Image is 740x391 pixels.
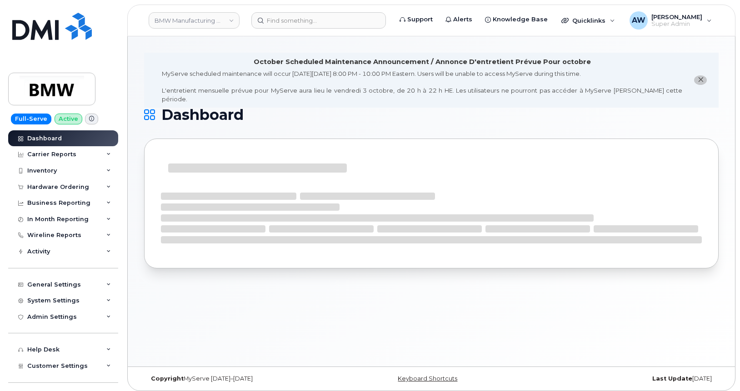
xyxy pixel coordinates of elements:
strong: Copyright [151,375,184,382]
a: Keyboard Shortcuts [398,375,457,382]
strong: Last Update [652,375,692,382]
div: [DATE] [527,375,719,382]
div: MyServe [DATE]–[DATE] [144,375,335,382]
div: October Scheduled Maintenance Announcement / Annonce D'entretient Prévue Pour octobre [254,57,591,67]
span: Dashboard [161,108,244,122]
button: close notification [694,75,707,85]
div: MyServe scheduled maintenance will occur [DATE][DATE] 8:00 PM - 10:00 PM Eastern. Users will be u... [162,69,682,103]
